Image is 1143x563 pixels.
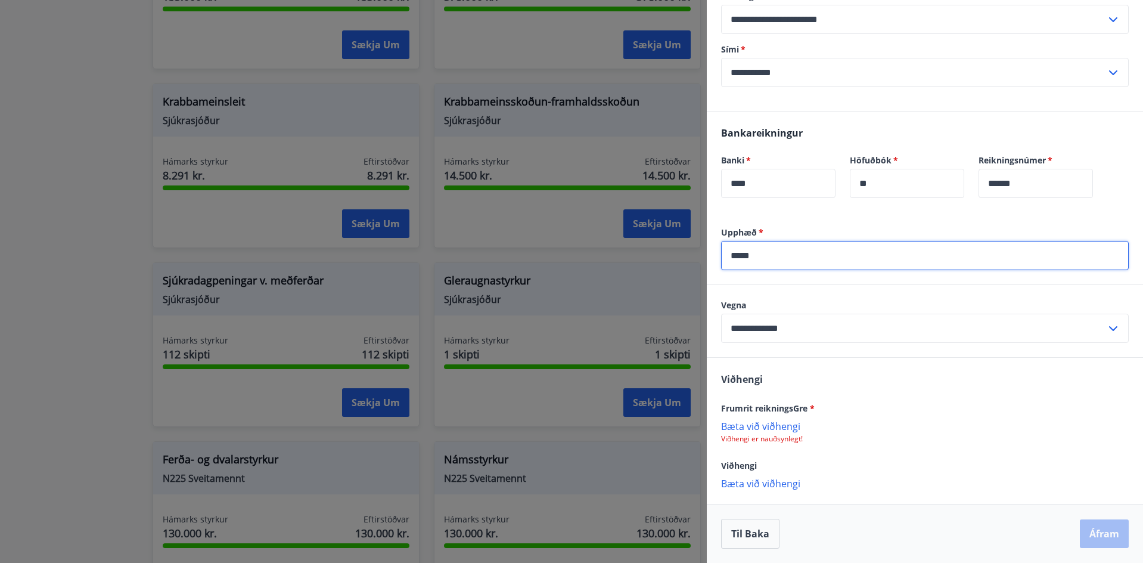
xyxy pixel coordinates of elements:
[721,403,815,414] span: Frumrit reikningsGre
[721,44,1129,55] label: Sími
[721,126,803,140] span: Bankareikningur
[721,477,1129,489] p: Bæta við viðhengi
[721,460,757,471] span: Viðhengi
[721,227,1129,239] label: Upphæð
[721,373,763,386] span: Viðhengi
[721,519,779,549] button: Til baka
[721,434,1129,444] p: Viðhengi er nauðsynlegt!
[721,299,1129,311] label: Vegna
[979,154,1093,166] label: Reikningsnúmer
[721,154,835,166] label: Banki
[721,420,1129,432] p: Bæta við viðhengi
[850,154,964,166] label: Höfuðbók
[721,241,1129,270] div: Upphæð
